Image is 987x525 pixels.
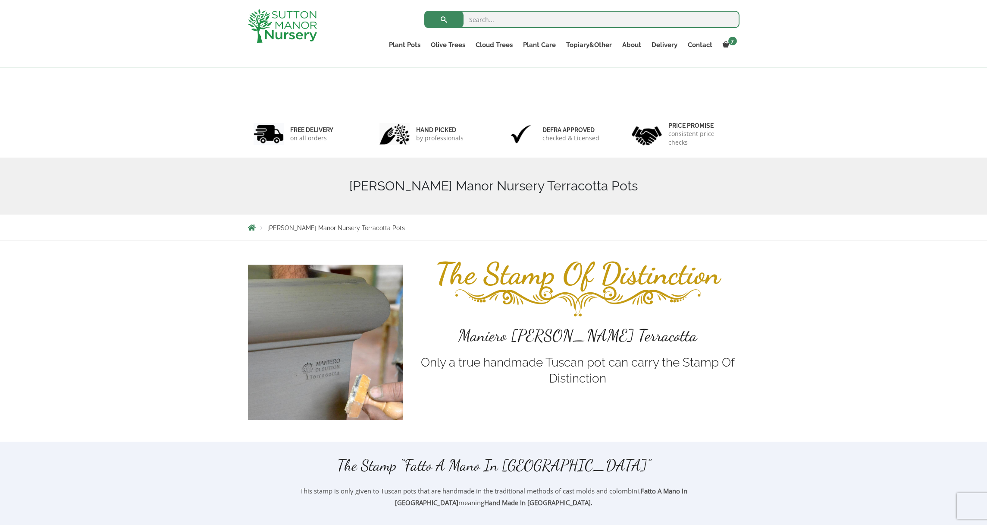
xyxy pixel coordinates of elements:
[470,39,518,51] a: Cloud Trees
[617,39,646,51] a: About
[290,134,333,142] p: on all orders
[248,456,739,474] h2: The Stamp “Fatto A Mano In [GEOGRAPHIC_DATA]”
[683,39,718,51] a: Contact
[248,265,403,420] img: STAMP
[384,39,426,51] a: Plant Pots
[416,354,739,386] h3: Only a true handmade Tuscan pot can carry the Stamp Of Distinction
[506,123,536,145] img: 3.jpg
[668,130,734,147] p: consistent price checks
[542,134,599,142] p: checked & Licensed
[426,39,470,51] a: Olive Trees
[416,134,464,142] p: by professionals
[267,225,405,231] span: [PERSON_NAME] Manor Nursery Terracotta Pots
[248,485,739,509] p: This stamp is only given to Tuscan pots that are handmade in the traditional methods of cast mold...
[416,265,739,317] h2: The Stamp Of Distinction
[718,39,739,51] a: 7
[668,122,734,130] h6: Price promise
[646,39,683,51] a: Delivery
[416,126,464,134] h6: hand picked
[290,126,333,134] h6: FREE DELIVERY
[416,328,739,344] h3: Maniero [PERSON_NAME] Terracotta
[248,178,739,194] h1: [PERSON_NAME] Manor Nursery Terracotta Pots
[424,11,739,28] input: Search...
[254,123,284,145] img: 1.jpg
[561,39,617,51] a: Topiary&Other
[728,37,737,45] span: 7
[248,224,739,231] nav: Breadcrumbs
[632,121,662,147] img: 4.jpg
[484,498,592,507] strong: Hand Made In [GEOGRAPHIC_DATA].
[379,123,410,145] img: 2.jpg
[542,126,599,134] h6: Defra approved
[518,39,561,51] a: Plant Care
[248,9,317,43] img: logo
